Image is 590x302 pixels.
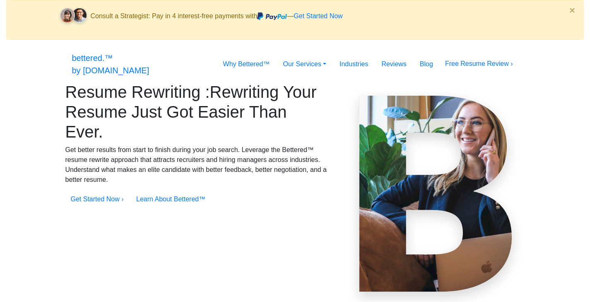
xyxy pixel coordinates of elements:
img: client-faces.svg [56,5,91,28]
a: Get Started Now [294,12,342,19]
button: Free Resume Review › [440,56,518,72]
a: Learn About Bettered™ [136,196,205,203]
p: Get better results from start to finish during your job search. Leverage the Bettered™ resume rew... [65,145,328,185]
a: Blog [413,56,440,72]
a: Reviews [375,56,413,72]
a: Why Bettered™ [217,56,277,72]
a: Industries [333,56,375,72]
span: × [569,5,575,16]
img: paypal.svg [257,12,287,20]
h1: resume rewriting [65,82,328,142]
button: Get Started Now › [65,191,129,207]
a: Our Services [276,56,333,72]
span: Consult a Strategist: Pay in 4 interest-free payments with — [91,12,343,19]
span: Resume Rewriting : [65,83,210,101]
a: Free Resume Review › [445,60,513,67]
button: Close [561,0,583,20]
span: by [DOMAIN_NAME] [72,66,149,75]
a: bettered.™by [DOMAIN_NAME] [72,50,149,79]
a: Get Started Now › [71,196,124,203]
button: Learn About Bettered™ [131,191,211,207]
